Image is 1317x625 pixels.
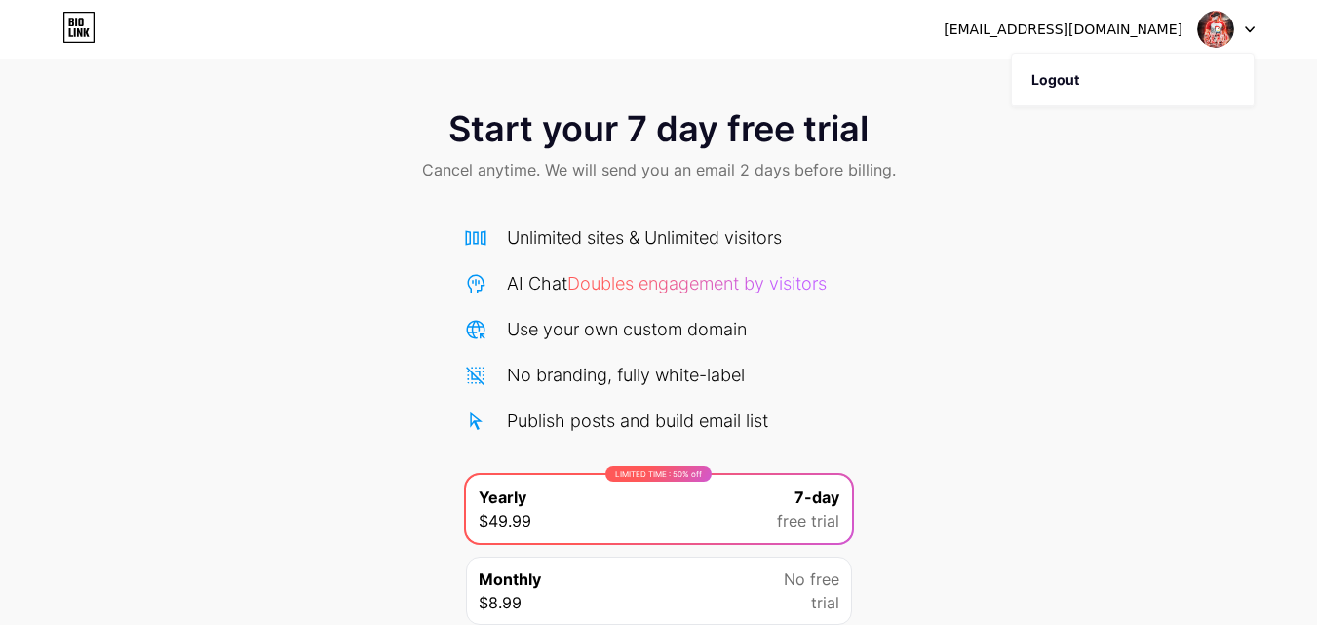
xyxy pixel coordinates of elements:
[1012,54,1254,106] li: Logout
[944,20,1182,40] div: [EMAIL_ADDRESS][DOMAIN_NAME]
[507,224,782,251] div: Unlimited sites & Unlimited visitors
[507,316,747,342] div: Use your own custom domain
[479,509,531,532] span: $49.99
[605,466,712,482] div: LIMITED TIME : 50% off
[507,408,768,434] div: Publish posts and build email list
[567,273,827,293] span: Doubles engagement by visitors
[1197,11,1234,48] img: عبدو يہرايق
[422,158,896,181] span: Cancel anytime. We will send you an email 2 days before billing.
[794,486,839,509] span: 7-day
[479,591,522,614] span: $8.99
[479,567,541,591] span: Monthly
[479,486,526,509] span: Yearly
[784,567,839,591] span: No free
[507,362,745,388] div: No branding, fully white-label
[507,270,827,296] div: AI Chat
[811,591,839,614] span: trial
[448,109,869,148] span: Start your 7 day free trial
[777,509,839,532] span: free trial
